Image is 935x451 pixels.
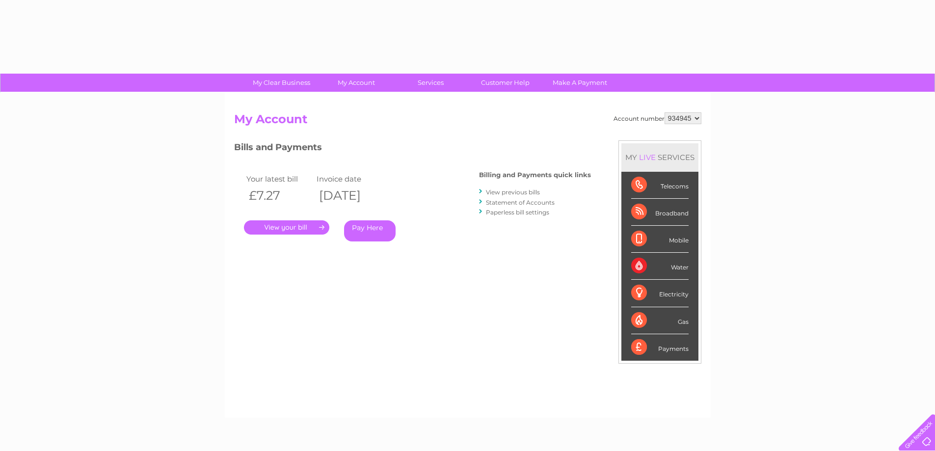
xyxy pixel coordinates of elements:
a: . [244,220,329,235]
a: Paperless bill settings [486,209,549,216]
div: Mobile [631,226,689,253]
a: Statement of Accounts [486,199,555,206]
div: Water [631,253,689,280]
h4: Billing and Payments quick links [479,171,591,179]
th: £7.27 [244,186,315,206]
div: LIVE [637,153,658,162]
a: Pay Here [344,220,396,241]
div: Broadband [631,199,689,226]
a: Customer Help [465,74,546,92]
td: Invoice date [314,172,385,186]
th: [DATE] [314,186,385,206]
td: Your latest bill [244,172,315,186]
a: Make A Payment [539,74,620,92]
div: Gas [631,307,689,334]
div: Electricity [631,280,689,307]
a: My Account [316,74,397,92]
h3: Bills and Payments [234,140,591,158]
a: Services [390,74,471,92]
a: My Clear Business [241,74,322,92]
a: View previous bills [486,188,540,196]
div: Account number [614,112,701,124]
h2: My Account [234,112,701,131]
div: Telecoms [631,172,689,199]
div: Payments [631,334,689,361]
div: MY SERVICES [621,143,698,171]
